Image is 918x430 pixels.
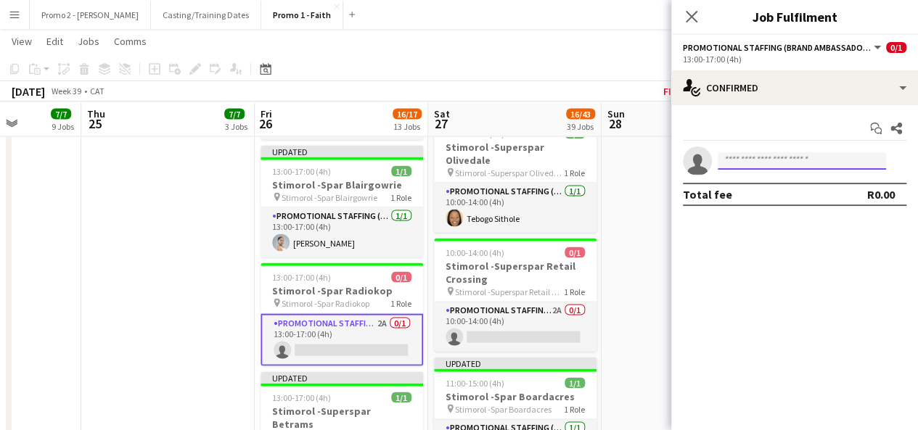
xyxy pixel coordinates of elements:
[90,86,104,96] div: CAT
[272,392,331,402] span: 13:00-17:00 (4h)
[455,167,564,178] span: Stimorol -Superspar Olivedale
[434,107,597,232] app-job-card: Updated10:00-14:00 (4h)1/1Stimorol -Superspar Olivedale Stimorol -Superspar Olivedale1 RolePromot...
[390,297,411,308] span: 1 Role
[455,286,564,297] span: Stimorol -Superspar Retail Crossing
[52,120,74,131] div: 9 Jobs
[6,32,38,51] a: View
[434,107,450,120] span: Sat
[72,32,105,51] a: Jobs
[51,108,71,119] span: 7/7
[564,403,585,414] span: 1 Role
[261,1,343,29] button: Promo 1 - Faith
[391,271,411,282] span: 0/1
[391,392,411,402] span: 1/1
[272,271,331,282] span: 13:00-17:00 (4h)
[607,107,625,120] span: Sun
[434,238,597,351] app-job-card: 10:00-14:00 (4h)0/1Stimorol -Superspar Retail Crossing Stimorol -Superspar Retail Crossing1 RoleP...
[85,115,105,131] span: 25
[87,107,105,120] span: Thu
[48,86,84,96] span: Week 39
[683,187,732,202] div: Total fee
[261,404,423,430] h3: Stimorol -Superspar Betrams
[671,70,918,105] div: Confirmed
[886,42,906,53] span: 0/1
[432,115,450,131] span: 27
[261,207,423,257] app-card-role: Promotional Staffing (Brand Ambassadors)1/113:00-17:00 (4h)[PERSON_NAME]
[867,187,895,202] div: R0.00
[434,259,597,285] h3: Stimorol -Superspar Retail Crossing
[565,377,585,388] span: 1/1
[565,247,585,257] span: 0/1
[434,389,597,402] h3: Stimorol -Spar Boardacres
[671,7,918,26] h3: Job Fulfilment
[566,108,595,119] span: 16/43
[78,35,99,48] span: Jobs
[30,1,151,29] button: Promo 2 - [PERSON_NAME]
[151,1,261,29] button: Casting/Training Dates
[12,84,45,99] div: [DATE]
[41,32,69,51] a: Edit
[225,120,247,131] div: 3 Jobs
[567,120,594,131] div: 39 Jobs
[434,302,597,351] app-card-role: Promotional Staffing (Brand Ambassadors)2A0/110:00-14:00 (4h)
[261,145,423,157] div: Updated
[455,403,552,414] span: Stimorol -Spar Boardacres
[272,165,331,176] span: 13:00-17:00 (4h)
[282,191,377,202] span: Stimorol -Spar Blairgowrie
[657,82,728,101] button: Fix 2 errors
[261,284,423,297] h3: Stimorol -Spar Radiokop
[605,115,625,131] span: 28
[261,107,272,120] span: Fri
[114,35,147,48] span: Comms
[12,35,32,48] span: View
[224,108,245,119] span: 7/7
[261,145,423,257] app-job-card: Updated13:00-17:00 (4h)1/1Stimorol -Spar Blairgowrie Stimorol -Spar Blairgowrie1 RolePromotional ...
[434,357,597,368] div: Updated
[108,32,152,51] a: Comms
[258,115,272,131] span: 26
[683,42,883,53] button: Promotional Staffing (Brand Ambassadors)
[261,262,423,365] app-job-card: 13:00-17:00 (4h)0/1Stimorol -Spar Radiokop Stimorol -Spar Radiokop1 RolePromotional Staffing (Bra...
[446,247,504,257] span: 10:00-14:00 (4h)
[434,183,597,232] app-card-role: Promotional Staffing (Brand Ambassadors)1/110:00-14:00 (4h)Tebogo Sithole
[282,297,369,308] span: Stimorol -Spar Radiokop
[446,377,504,388] span: 11:00-15:00 (4h)
[390,191,411,202] span: 1 Role
[261,313,423,365] app-card-role: Promotional Staffing (Brand Ambassadors)2A0/113:00-17:00 (4h)
[683,42,872,53] span: Promotional Staffing (Brand Ambassadors)
[683,54,906,65] div: 13:00-17:00 (4h)
[393,120,421,131] div: 13 Jobs
[261,371,423,383] div: Updated
[564,167,585,178] span: 1 Role
[391,165,411,176] span: 1/1
[46,35,63,48] span: Edit
[261,178,423,191] h3: Stimorol -Spar Blairgowrie
[434,140,597,166] h3: Stimorol -Superspar Olivedale
[564,286,585,297] span: 1 Role
[393,108,422,119] span: 16/17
